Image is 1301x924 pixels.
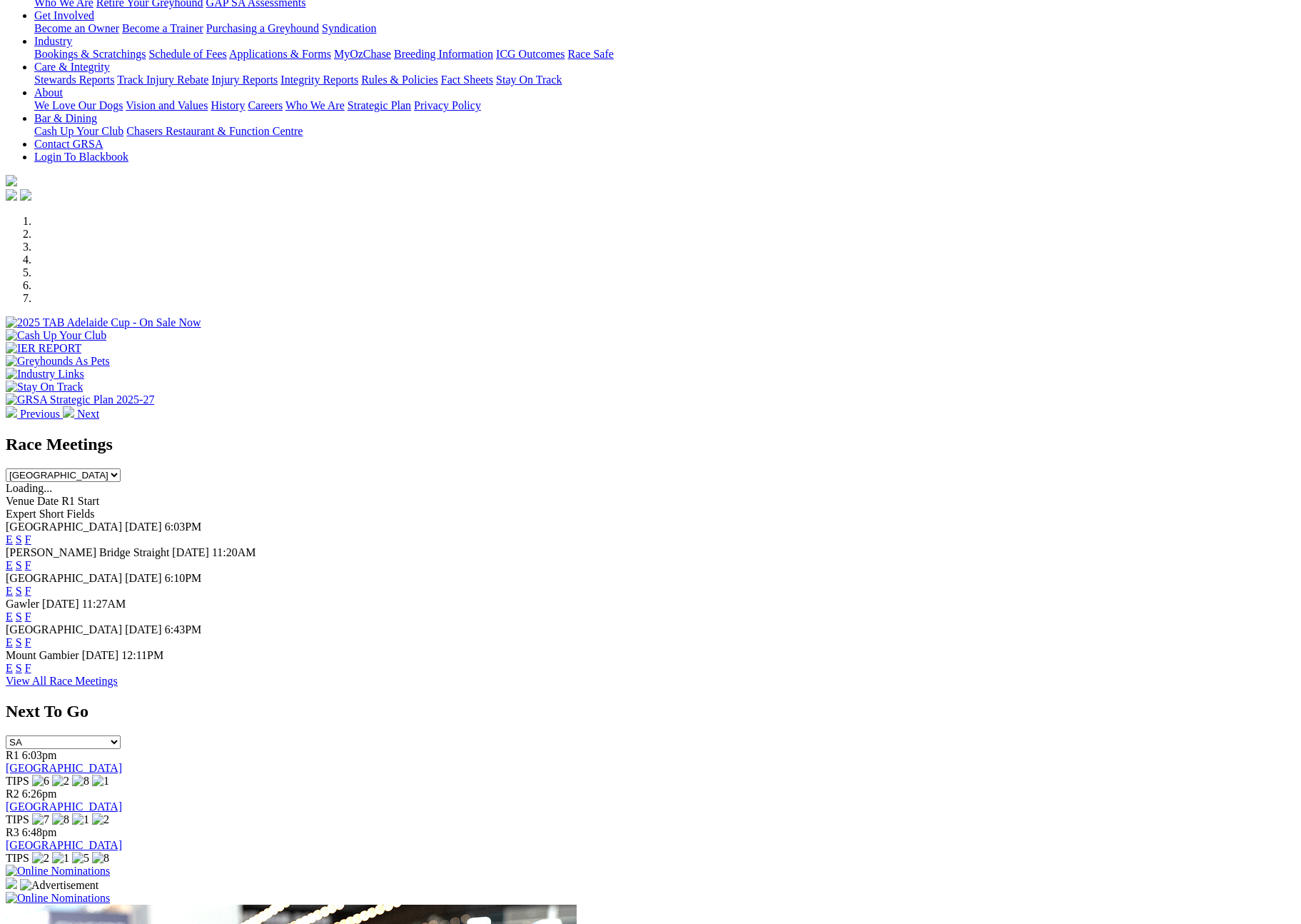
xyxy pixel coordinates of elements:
[6,355,110,368] img: Greyhounds As Pets
[6,572,122,584] span: [GEOGRAPHIC_DATA]
[248,99,283,111] a: Careers
[34,74,114,86] a: Stewards Reports
[6,749,19,761] span: R1
[6,533,13,546] a: E
[6,393,154,406] img: GRSA Strategic Plan 2025-27
[52,775,69,788] img: 2
[6,508,36,520] span: Expert
[211,99,245,111] a: History
[6,775,29,787] span: TIPS
[25,611,31,623] a: F
[34,74,1295,86] div: Care & Integrity
[117,74,208,86] a: Track Injury Rebate
[34,99,123,111] a: We Love Our Dogs
[34,22,119,34] a: Become an Owner
[122,22,203,34] a: Become a Trainer
[32,813,49,826] img: 7
[6,381,83,393] img: Stay On Track
[6,878,17,889] img: 15187_Greyhounds_GreysPlayCentral_Resize_SA_WebsiteBanner_300x115_2025.jpg
[148,48,226,60] a: Schedule of Fees
[82,598,126,610] span: 11:27AM
[6,175,17,186] img: logo-grsa-white.png
[72,775,89,788] img: 8
[92,813,109,826] img: 2
[25,662,31,674] a: F
[6,495,34,507] span: Venue
[34,61,110,73] a: Care & Integrity
[6,662,13,674] a: E
[39,508,64,520] span: Short
[77,408,99,420] span: Next
[6,649,79,661] span: Mount Gambier
[6,406,17,418] img: chevron-left-pager-white.svg
[6,839,122,851] a: [GEOGRAPHIC_DATA]
[34,9,94,21] a: Get Involved
[6,865,110,878] img: Online Nominations
[16,611,22,623] a: S
[6,435,1295,454] h2: Race Meetings
[34,48,146,60] a: Bookings & Scratchings
[6,329,106,342] img: Cash Up Your Club
[32,852,49,865] img: 2
[34,125,1295,138] div: Bar & Dining
[16,559,22,571] a: S
[34,22,1295,35] div: Get Involved
[6,788,19,800] span: R2
[34,125,123,137] a: Cash Up Your Club
[6,559,13,571] a: E
[25,533,31,546] a: F
[165,623,202,636] span: 6:43PM
[22,788,57,800] span: 6:26pm
[361,74,438,86] a: Rules & Policies
[6,521,122,533] span: [GEOGRAPHIC_DATA]
[61,495,99,507] span: R1 Start
[22,826,57,838] span: 6:48pm
[52,852,69,865] img: 1
[125,623,162,636] span: [DATE]
[25,585,31,597] a: F
[126,125,303,137] a: Chasers Restaurant & Function Centre
[6,800,122,813] a: [GEOGRAPHIC_DATA]
[20,408,60,420] span: Previous
[212,546,256,558] span: 11:20AM
[92,852,109,865] img: 8
[20,879,98,892] img: Advertisement
[211,74,278,86] a: Injury Reports
[6,408,63,420] a: Previous
[34,151,128,163] a: Login To Blackbook
[229,48,331,60] a: Applications & Forms
[6,675,118,687] a: View All Race Meetings
[63,408,99,420] a: Next
[125,521,162,533] span: [DATE]
[394,48,493,60] a: Breeding Information
[348,99,411,111] a: Strategic Plan
[20,189,31,201] img: twitter.svg
[34,138,103,150] a: Contact GRSA
[567,48,613,60] a: Race Safe
[6,189,17,201] img: facebook.svg
[496,48,565,60] a: ICG Outcomes
[34,112,97,124] a: Bar & Dining
[92,775,109,788] img: 1
[334,48,391,60] a: MyOzChase
[172,546,209,558] span: [DATE]
[34,86,63,99] a: About
[82,649,119,661] span: [DATE]
[6,598,39,610] span: Gawler
[25,636,31,648] a: F
[6,585,13,597] a: E
[72,813,89,826] img: 1
[496,74,562,86] a: Stay On Track
[16,533,22,546] a: S
[22,749,57,761] span: 6:03pm
[16,636,22,648] a: S
[280,74,358,86] a: Integrity Reports
[6,813,29,825] span: TIPS
[6,636,13,648] a: E
[32,775,49,788] img: 6
[16,662,22,674] a: S
[6,611,13,623] a: E
[441,74,493,86] a: Fact Sheets
[165,521,202,533] span: 6:03PM
[6,852,29,864] span: TIPS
